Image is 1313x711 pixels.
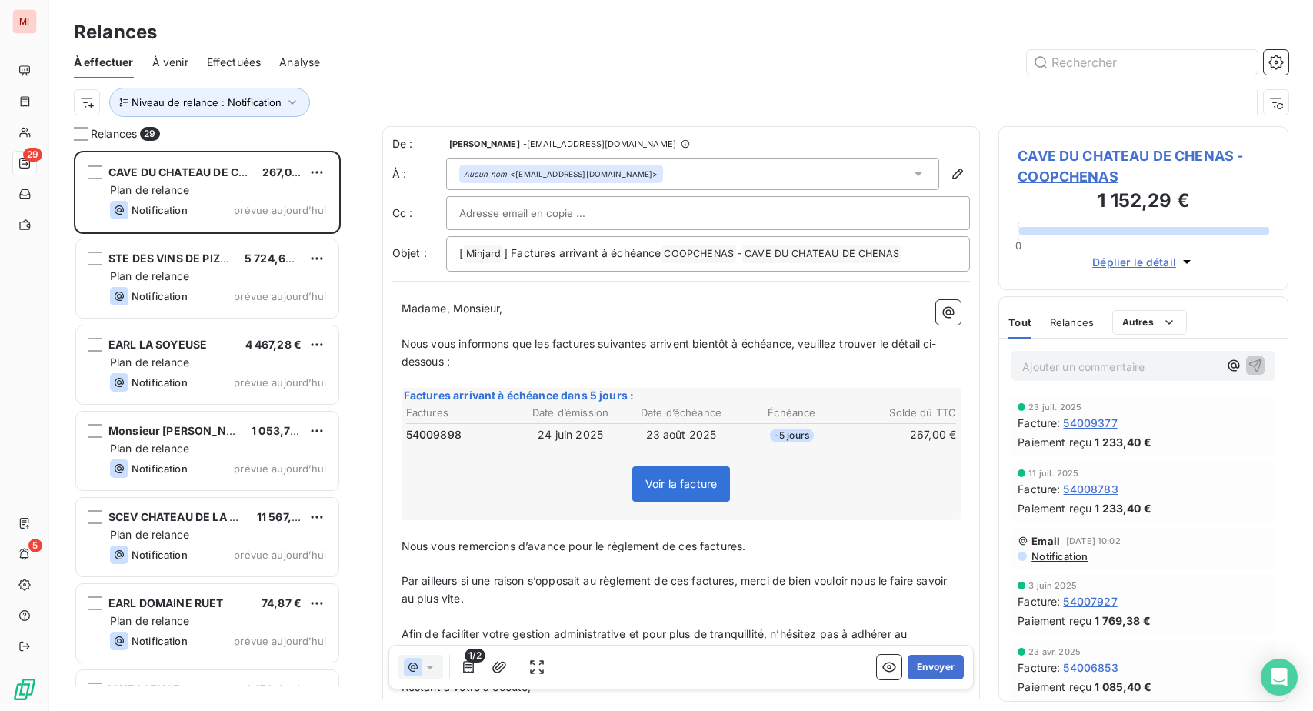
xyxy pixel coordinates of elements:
[12,677,37,702] img: Logo LeanPay
[737,405,846,421] th: Échéance
[627,426,736,443] td: 23 août 2025
[234,290,326,302] span: prévue aujourd’hui
[234,376,326,389] span: prévue aujourd’hui
[737,246,741,259] span: -
[504,246,661,259] span: ] Factures arrivant à échéance
[110,614,189,627] span: Plan de relance
[279,55,320,70] span: Analyse
[742,245,901,263] span: CAVE DU CHATEAU DE CHENAS
[207,55,262,70] span: Effectuées
[1261,659,1298,696] div: Open Intercom Messenger
[74,18,157,46] h3: Relances
[464,169,658,179] div: <[EMAIL_ADDRESS][DOMAIN_NAME]>
[74,151,341,686] div: grid
[1028,581,1077,590] span: 3 juin 2025
[108,596,224,609] span: EARL DOMAINE RUET
[245,683,302,696] span: 3 156,60 €
[848,426,957,443] td: 267,00 €
[74,55,134,70] span: À effectuer
[132,462,188,475] span: Notification
[464,169,507,179] em: Aucun nom
[848,405,957,421] th: Solde dû TTC
[402,539,746,552] span: Nous vous remercions d’avance pour le règlement de ces factures.
[392,246,427,259] span: Objet :
[132,204,188,216] span: Notification
[109,88,310,117] button: Niveau de relance : Notification
[1063,415,1117,431] span: 54009377
[1050,316,1094,329] span: Relances
[108,338,207,351] span: EARL LA SOYEUSE
[12,9,37,34] div: MI
[110,528,189,541] span: Plan de relance
[459,246,463,259] span: [
[392,205,446,221] label: Cc :
[1095,500,1151,516] span: 1 233,40 €
[108,424,255,437] span: Monsieur [PERSON_NAME]
[152,55,188,70] span: À venir
[132,635,188,647] span: Notification
[627,405,736,421] th: Date d’échéance
[1095,679,1151,695] span: 1 085,40 €
[1015,239,1021,252] span: 0
[1063,481,1118,497] span: 54008783
[108,683,181,696] span: VINESCENCE
[110,355,189,369] span: Plan de relance
[402,302,503,315] span: Madame, Monsieur,
[252,424,308,437] span: 1 053,76 €
[1018,659,1060,676] span: Facture :
[1095,613,1151,629] span: 1 769,38 €
[402,680,532,693] span: Restant à votre à écoute,
[1095,434,1151,450] span: 1 233,40 €
[132,290,188,302] span: Notification
[1063,659,1118,676] span: 54006853
[1018,500,1091,516] span: Paiement reçu
[1018,434,1091,450] span: Paiement reçu
[1028,647,1081,656] span: 23 avr. 2025
[632,466,730,502] span: Voir la facture
[1018,145,1269,187] span: CAVE DU CHATEAU DE CHENAS - COOPCHENAS
[770,429,814,442] span: -5 jours
[28,539,42,552] span: 5
[402,337,937,368] span: Nous vous informons que les factures suivantes arrivent bientôt à échéance, veuillez trouver le d...
[245,338,302,351] span: 4 467,28 €
[1028,469,1078,478] span: 11 juil. 2025
[1031,535,1060,547] span: Email
[449,139,520,149] span: [PERSON_NAME]
[1112,310,1187,335] button: Autres
[464,245,503,263] span: Minjard
[392,136,446,152] span: De :
[245,252,303,265] span: 5 724,64 €
[257,510,316,523] span: 11 567,64 €
[23,148,42,162] span: 29
[406,427,462,442] span: 54009898
[110,183,189,196] span: Plan de relance
[1018,187,1269,218] h3: 1 152,29 €
[1063,593,1117,609] span: 54007927
[140,127,159,141] span: 29
[1008,316,1031,329] span: Tout
[661,245,736,263] span: COOPCHENAS
[132,376,188,389] span: Notification
[523,139,676,149] span: - [EMAIL_ADDRESS][DOMAIN_NAME]
[132,96,282,108] span: Niveau de relance : Notification
[1018,613,1091,629] span: Paiement reçu
[392,166,446,182] label: À :
[1028,402,1081,412] span: 23 juil. 2025
[108,165,277,179] span: CAVE DU CHATEAU DE CHENAS
[1018,679,1091,695] span: Paiement reçu
[908,655,964,679] button: Envoyer
[1018,415,1060,431] span: Facture :
[1066,536,1121,546] span: [DATE] 10:02
[516,426,625,443] td: 24 juin 2025
[234,635,326,647] span: prévue aujourd’hui
[405,405,515,421] th: Factures
[1092,254,1176,270] span: Déplier le détail
[108,252,235,265] span: STE DES VINS DE PIZAY
[1018,481,1060,497] span: Facture :
[1088,253,1199,271] button: Déplier le détail
[234,462,326,475] span: prévue aujourd’hui
[1018,593,1060,609] span: Facture :
[404,389,634,402] span: Factures arrivant à échéance dans 5 jours :
[132,549,188,561] span: Notification
[110,442,189,455] span: Plan de relance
